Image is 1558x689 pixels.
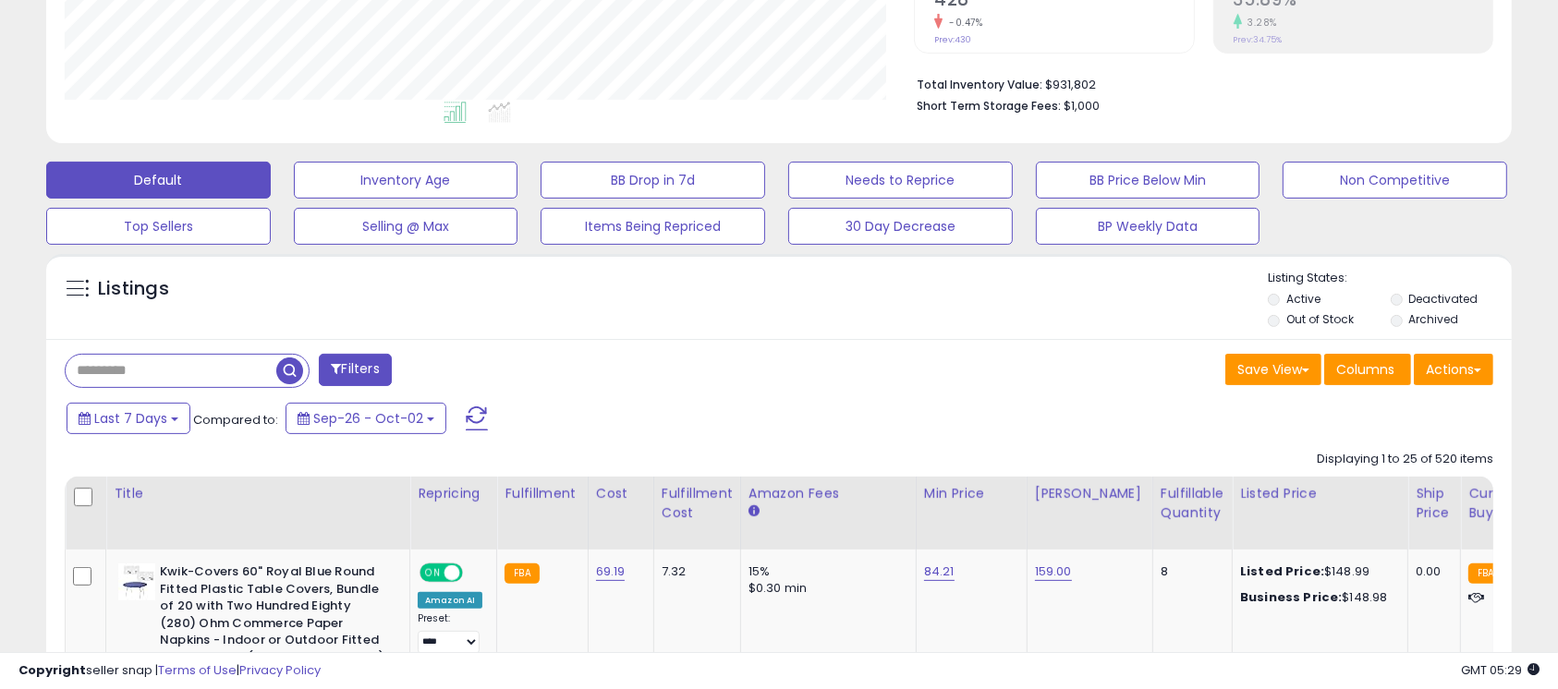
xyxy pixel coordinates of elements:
[541,162,765,199] button: BB Drop in 7d
[1414,354,1493,385] button: Actions
[788,162,1013,199] button: Needs to Reprice
[418,484,489,503] div: Repricing
[1240,562,1324,580] b: Listed Price:
[118,563,155,600] img: 31iaIejxltL._SL40_.jpg
[1242,16,1278,30] small: 3.28%
[239,661,321,679] a: Privacy Policy
[294,162,518,199] button: Inventory Age
[418,612,482,654] div: Preset:
[662,563,726,580] div: 7.32
[749,503,760,520] small: Amazon Fees.
[294,208,518,245] button: Selling @ Max
[924,484,1019,503] div: Min Price
[1468,563,1503,584] small: FBA
[1035,562,1072,581] a: 159.00
[46,162,271,199] button: Default
[596,484,646,503] div: Cost
[319,354,391,386] button: Filters
[917,72,1479,94] li: $931,802
[749,484,908,503] div: Amazon Fees
[1408,311,1458,327] label: Archived
[1240,563,1394,580] div: $148.99
[1161,563,1218,580] div: 8
[662,484,733,523] div: Fulfillment Cost
[1416,484,1453,523] div: Ship Price
[114,484,402,503] div: Title
[541,208,765,245] button: Items Being Repriced
[18,661,86,679] strong: Copyright
[1268,270,1511,287] p: Listing States:
[596,562,626,581] a: 69.19
[46,208,271,245] button: Top Sellers
[158,661,237,679] a: Terms of Use
[924,562,955,581] a: 84.21
[749,580,902,597] div: $0.30 min
[788,208,1013,245] button: 30 Day Decrease
[418,592,482,609] div: Amazon AI
[98,276,169,302] h5: Listings
[505,563,539,584] small: FBA
[94,409,167,428] span: Last 7 Days
[1240,588,1342,606] b: Business Price:
[1461,661,1540,679] span: 2025-10-10 05:29 GMT
[1336,360,1394,379] span: Columns
[1225,354,1321,385] button: Save View
[1036,162,1260,199] button: BB Price Below Min
[917,98,1061,114] b: Short Term Storage Fees:
[943,16,982,30] small: -0.47%
[193,411,278,429] span: Compared to:
[934,34,971,45] small: Prev: 430
[1036,208,1260,245] button: BP Weekly Data
[1240,589,1394,606] div: $148.98
[286,403,446,434] button: Sep-26 - Oct-02
[460,565,490,581] span: OFF
[421,565,444,581] span: ON
[1416,563,1446,580] div: 0.00
[1324,354,1411,385] button: Columns
[749,563,902,580] div: 15%
[917,77,1042,92] b: Total Inventory Value:
[313,409,423,428] span: Sep-26 - Oct-02
[1240,484,1400,503] div: Listed Price
[1161,484,1224,523] div: Fulfillable Quantity
[160,563,384,671] b: Kwik-Covers 60" Royal Blue Round Fitted Plastic Table Covers, Bundle of 20 with Two Hundred Eight...
[1234,34,1283,45] small: Prev: 34.75%
[1286,291,1321,307] label: Active
[1064,97,1100,115] span: $1,000
[1035,484,1145,503] div: [PERSON_NAME]
[505,484,579,503] div: Fulfillment
[18,662,321,680] div: seller snap | |
[1283,162,1507,199] button: Non Competitive
[1317,451,1493,468] div: Displaying 1 to 25 of 520 items
[67,403,190,434] button: Last 7 Days
[1408,291,1478,307] label: Deactivated
[1286,311,1354,327] label: Out of Stock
